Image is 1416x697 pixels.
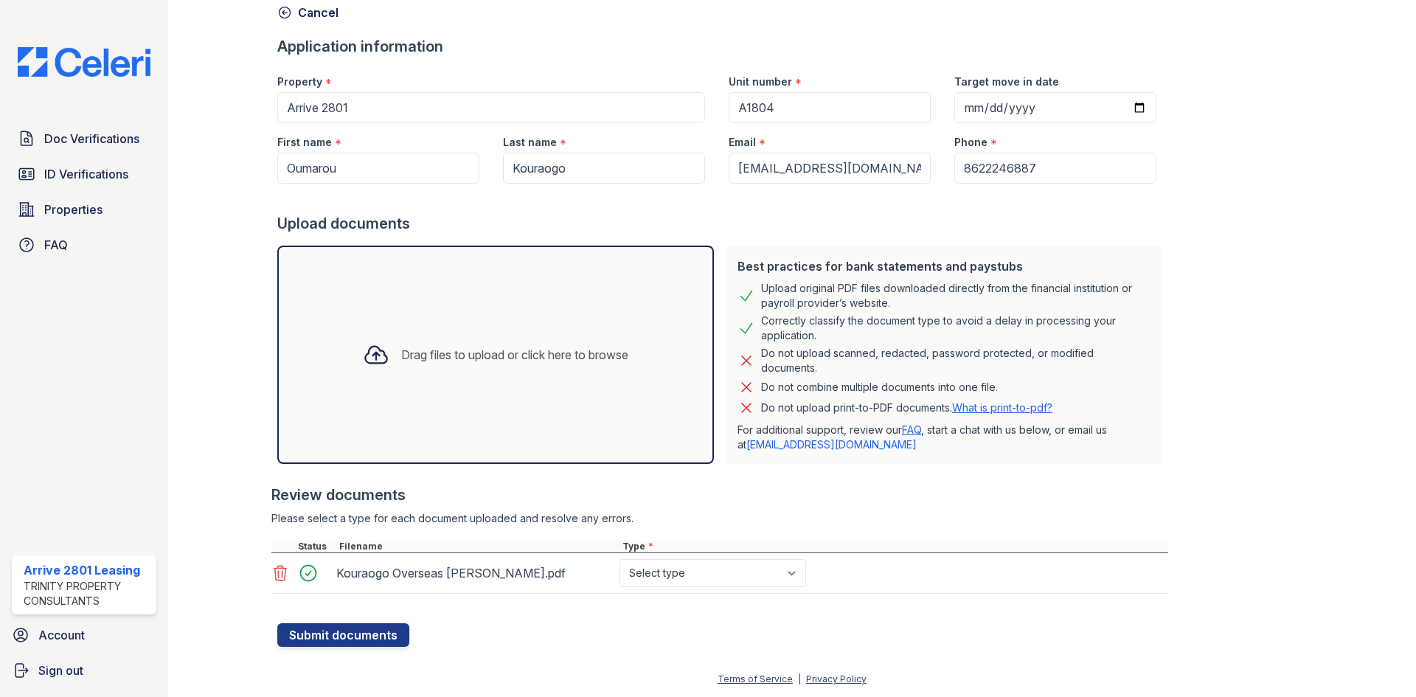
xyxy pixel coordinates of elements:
[729,135,756,150] label: Email
[806,673,867,684] a: Privacy Policy
[44,236,68,254] span: FAQ
[6,47,162,77] img: CE_Logo_Blue-a8612792a0a2168367f1c8372b55b34899dd931a85d93a1a3d3e32e68fde9ad4.png
[619,541,1168,552] div: Type
[271,485,1168,505] div: Review documents
[6,620,162,650] a: Account
[503,135,557,150] label: Last name
[277,36,1168,57] div: Application information
[277,74,322,89] label: Property
[718,673,793,684] a: Terms of Service
[954,74,1059,89] label: Target move in date
[336,561,614,585] div: Kouraogo Overseas [PERSON_NAME].pdf
[38,626,85,644] span: Account
[277,4,339,21] a: Cancel
[761,378,998,396] div: Do not combine multiple documents into one file.
[952,401,1052,414] a: What is print-to-pdf?
[798,673,801,684] div: |
[271,511,1168,526] div: Please select a type for each document uploaded and resolve any errors.
[12,159,156,189] a: ID Verifications
[277,623,409,647] button: Submit documents
[24,579,150,608] div: Trinity Property Consultants
[6,656,162,685] a: Sign out
[12,195,156,224] a: Properties
[44,201,103,218] span: Properties
[902,423,921,436] a: FAQ
[336,541,619,552] div: Filename
[277,213,1168,234] div: Upload documents
[12,124,156,153] a: Doc Verifications
[954,135,988,150] label: Phone
[401,346,628,364] div: Drag files to upload or click here to browse
[24,561,150,579] div: Arrive 2801 Leasing
[277,135,332,150] label: First name
[12,230,156,260] a: FAQ
[761,313,1150,343] div: Correctly classify the document type to avoid a delay in processing your application.
[737,257,1150,275] div: Best practices for bank statements and paystubs
[295,541,336,552] div: Status
[38,662,83,679] span: Sign out
[44,165,128,183] span: ID Verifications
[761,281,1150,311] div: Upload original PDF files downloaded directly from the financial institution or payroll provider’...
[761,400,1052,415] p: Do not upload print-to-PDF documents.
[737,423,1150,452] p: For additional support, review our , start a chat with us below, or email us at
[746,438,917,451] a: [EMAIL_ADDRESS][DOMAIN_NAME]
[44,130,139,148] span: Doc Verifications
[729,74,792,89] label: Unit number
[761,346,1150,375] div: Do not upload scanned, redacted, password protected, or modified documents.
